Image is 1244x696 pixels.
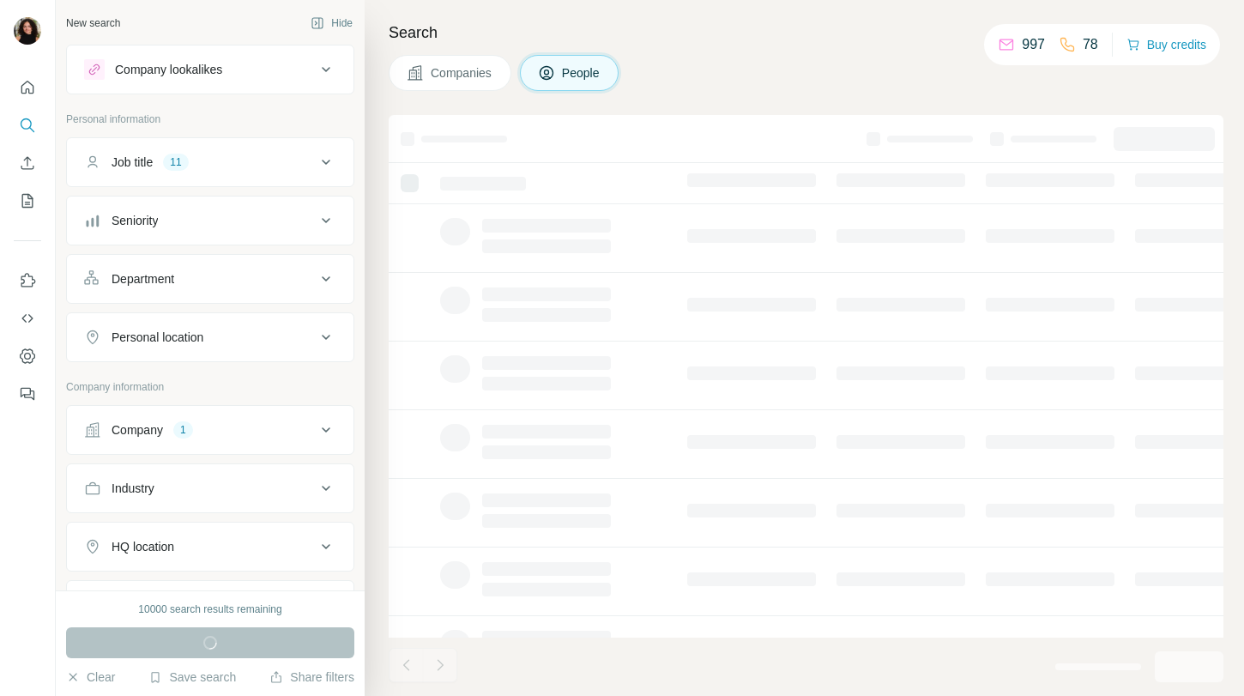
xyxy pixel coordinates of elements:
button: Share filters [269,669,354,686]
img: Avatar [14,17,41,45]
div: New search [66,15,120,31]
button: Department [67,258,353,300]
button: Company1 [67,409,353,451]
button: Seniority [67,200,353,241]
span: Companies [431,64,493,82]
div: HQ location [112,538,174,555]
div: 1 [173,422,193,438]
div: Company [112,421,163,439]
button: Buy credits [1126,33,1206,57]
button: HQ location [67,526,353,567]
div: 11 [163,154,188,170]
button: Industry [67,468,353,509]
button: Quick start [14,72,41,103]
div: Job title [112,154,153,171]
button: Clear [66,669,115,686]
p: Personal information [66,112,354,127]
p: Company information [66,379,354,395]
div: Personal location [112,329,203,346]
button: Job title11 [67,142,353,183]
div: Seniority [112,212,158,229]
h4: Search [389,21,1223,45]
button: Company lookalikes [67,49,353,90]
p: 997 [1022,34,1045,55]
button: Feedback [14,378,41,409]
button: Annual revenue ($) [67,584,353,626]
button: Dashboard [14,341,41,372]
button: Personal location [67,317,353,358]
span: People [562,64,601,82]
button: Enrich CSV [14,148,41,179]
p: 78 [1083,34,1098,55]
button: Search [14,110,41,141]
button: Use Surfe on LinkedIn [14,265,41,296]
div: 10000 search results remaining [138,602,281,617]
div: Department [112,270,174,287]
button: Save search [148,669,236,686]
button: Use Surfe API [14,303,41,334]
button: Hide [299,10,365,36]
button: My lists [14,185,41,216]
div: Industry [112,480,154,497]
div: Company lookalikes [115,61,222,78]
